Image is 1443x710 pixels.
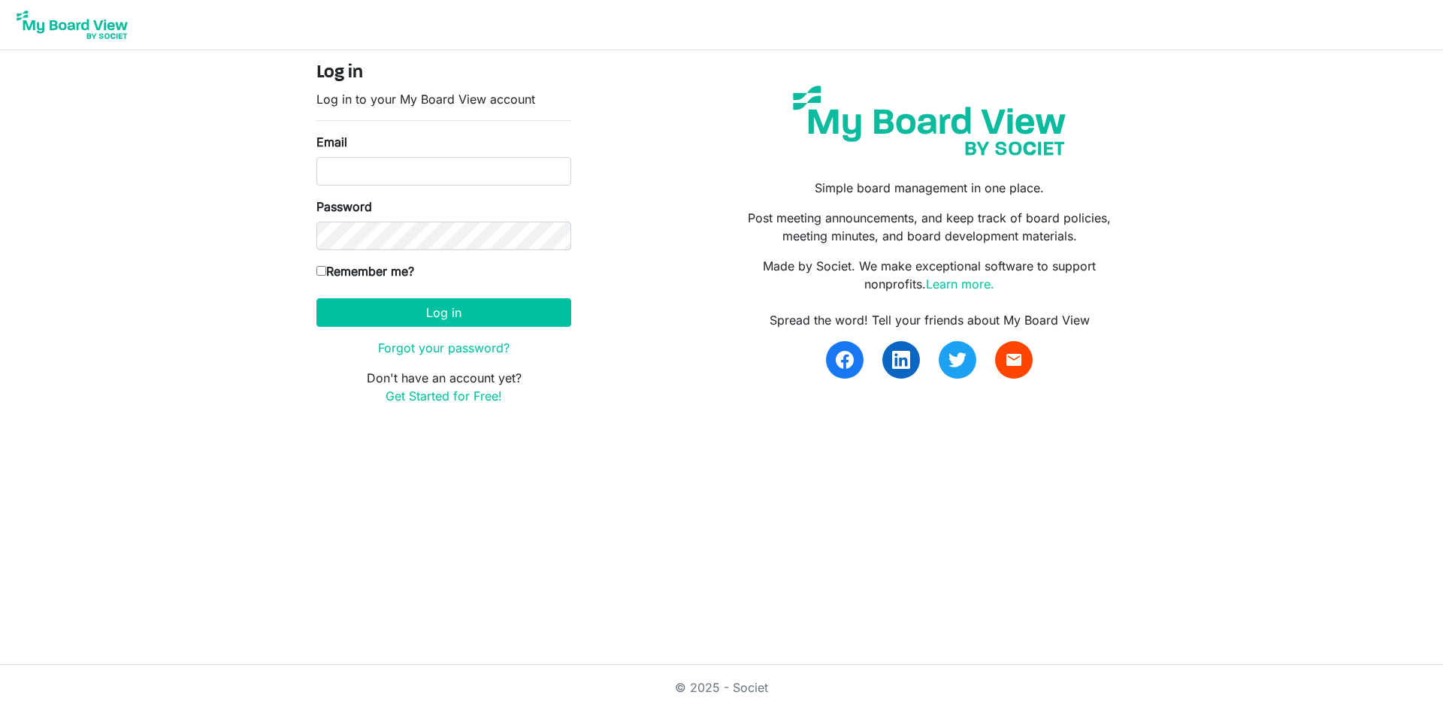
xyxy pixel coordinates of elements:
img: facebook.svg [836,351,854,369]
p: Log in to your My Board View account [316,90,571,108]
h4: Log in [316,62,571,84]
label: Password [316,198,372,216]
img: linkedin.svg [892,351,910,369]
span: email [1005,351,1023,369]
a: Forgot your password? [378,340,510,355]
a: Get Started for Free! [386,388,502,403]
img: twitter.svg [948,351,967,369]
p: Post meeting announcements, and keep track of board policies, meeting minutes, and board developm... [733,209,1127,245]
a: email [995,341,1033,379]
p: Made by Societ. We make exceptional software to support nonprofits. [733,257,1127,293]
label: Email [316,133,347,151]
p: Simple board management in one place. [733,179,1127,197]
label: Remember me? [316,262,414,280]
p: Don't have an account yet? [316,369,571,405]
a: Learn more. [926,276,994,292]
a: © 2025 - Societ [675,680,768,695]
input: Remember me? [316,266,326,276]
img: My Board View Logo [12,6,132,44]
img: my-board-view-societ.svg [782,74,1077,167]
button: Log in [316,298,571,327]
div: Spread the word! Tell your friends about My Board View [733,311,1127,329]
